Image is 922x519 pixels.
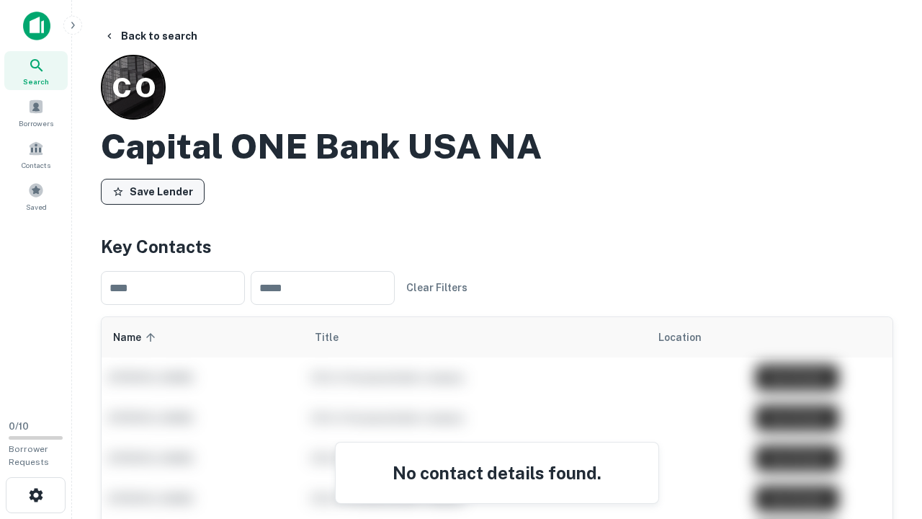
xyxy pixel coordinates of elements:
h2: Capital ONE Bank USA NA [101,125,542,167]
a: Saved [4,177,68,216]
span: Borrowers [19,117,53,129]
span: Saved [26,201,47,213]
h4: Key Contacts [101,234,893,259]
button: Clear Filters [400,275,473,301]
span: Borrower Requests [9,444,49,467]
button: Back to search [98,23,203,49]
span: Search [23,76,49,87]
a: Search [4,51,68,90]
img: capitalize-icon.png [23,12,50,40]
button: Save Lender [101,179,205,205]
iframe: Chat Widget [850,404,922,473]
a: Contacts [4,135,68,174]
span: 0 / 10 [9,421,29,432]
span: Contacts [22,159,50,171]
h4: No contact details found. [353,460,641,486]
a: Borrowers [4,93,68,132]
p: C O [112,67,155,108]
